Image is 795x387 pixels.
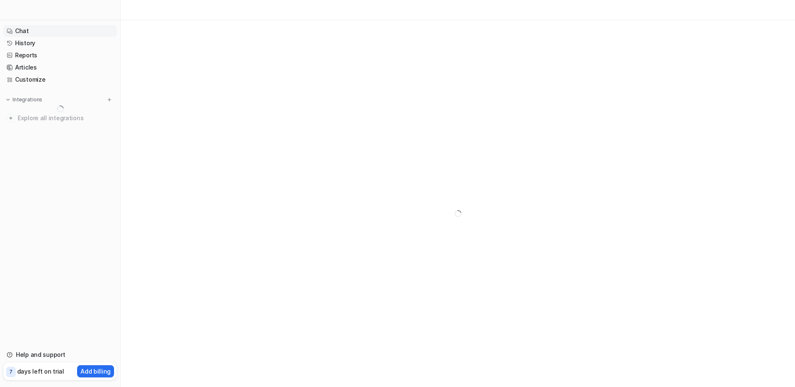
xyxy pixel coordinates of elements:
[3,112,117,124] a: Explore all integrations
[77,365,114,377] button: Add billing
[3,49,117,61] a: Reports
[3,37,117,49] a: History
[5,97,11,103] img: expand menu
[3,25,117,37] a: Chat
[80,367,111,376] p: Add billing
[3,95,45,104] button: Integrations
[9,368,13,376] p: 7
[3,62,117,73] a: Articles
[3,74,117,85] a: Customize
[3,349,117,361] a: Help and support
[7,114,15,122] img: explore all integrations
[106,97,112,103] img: menu_add.svg
[17,367,64,376] p: days left on trial
[13,96,42,103] p: Integrations
[18,111,114,125] span: Explore all integrations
